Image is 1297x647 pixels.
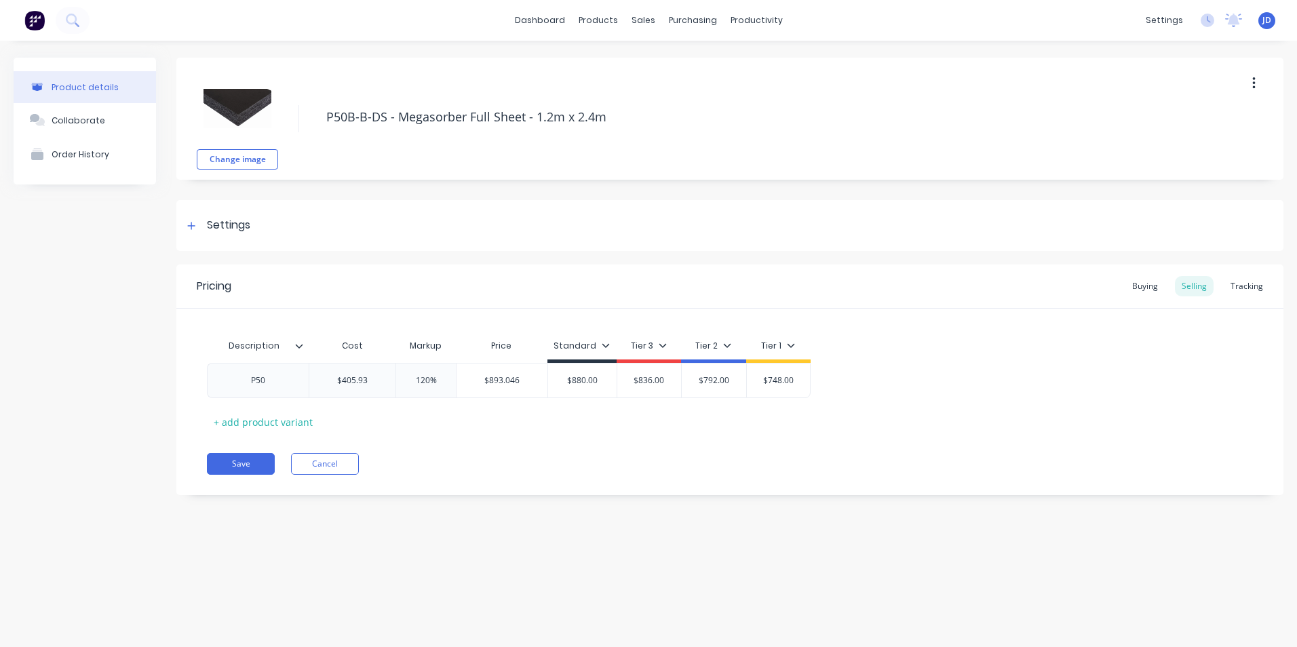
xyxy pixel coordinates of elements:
div: fileChange image [197,68,278,170]
button: Save [207,453,275,475]
div: Tier 2 [695,340,731,352]
a: dashboard [508,10,572,31]
div: Product details [52,82,119,92]
div: Order History [52,149,109,159]
div: $748.00 [744,364,812,397]
div: Markup [395,332,456,359]
div: Description [207,332,309,359]
div: $880.00 [548,364,617,397]
div: productivity [724,10,790,31]
img: file [204,75,271,142]
div: Standard [554,340,610,352]
div: $836.00 [615,364,683,397]
img: Factory [24,10,45,31]
div: Buying [1125,276,1165,296]
div: 120% [392,364,460,397]
div: Tier 1 [761,340,795,352]
div: Price [456,332,547,359]
div: Tier 3 [631,340,667,352]
div: P50$405.93120%$893.046$880.00$836.00$792.00$748.00 [207,363,811,398]
div: Tracking [1224,276,1270,296]
div: Settings [207,217,250,234]
button: Product details [14,71,156,103]
textarea: P50B-B-DS - Megasorber Full Sheet - 1.2m x 2.4m [320,101,1173,133]
div: $405.93 [309,364,395,397]
div: P50 [225,372,292,389]
div: sales [625,10,662,31]
div: products [572,10,625,31]
button: Order History [14,137,156,171]
div: Selling [1175,276,1214,296]
div: $893.046 [457,364,547,397]
div: Cost [309,332,395,359]
div: purchasing [662,10,724,31]
span: JD [1262,14,1271,26]
div: $792.00 [680,364,748,397]
button: Cancel [291,453,359,475]
div: Collaborate [52,115,105,125]
button: Change image [197,149,278,170]
div: settings [1139,10,1190,31]
div: Pricing [197,278,231,294]
div: + add product variant [207,412,320,433]
button: Collaborate [14,103,156,137]
div: Description [207,329,301,363]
